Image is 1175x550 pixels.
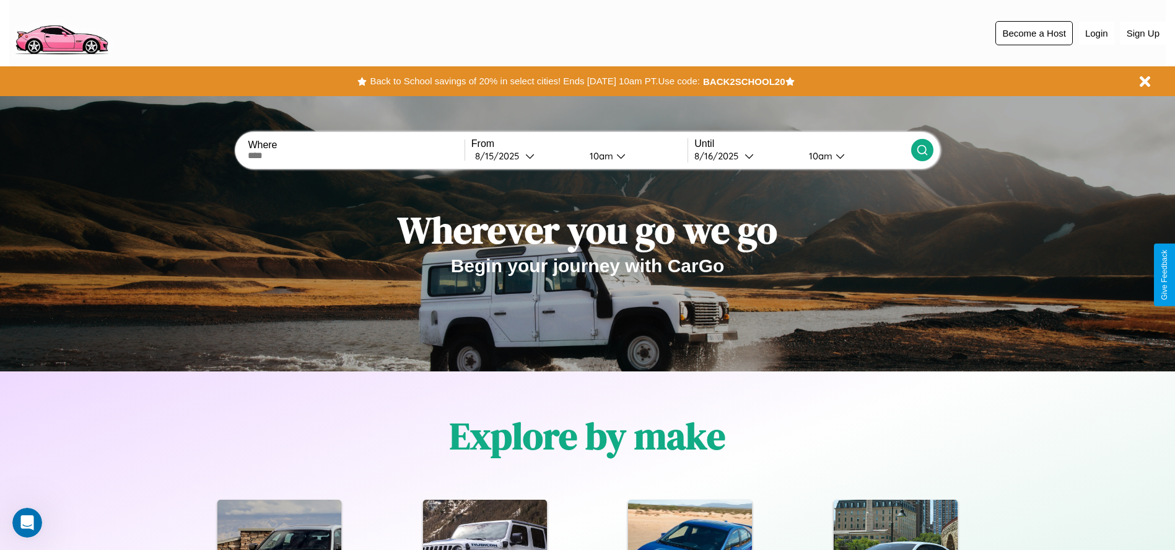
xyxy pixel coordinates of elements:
[9,6,113,58] img: logo
[583,150,616,162] div: 10am
[367,73,702,90] button: Back to School savings of 20% in select cities! Ends [DATE] 10am PT.Use code:
[450,410,725,461] h1: Explore by make
[475,150,525,162] div: 8 / 15 / 2025
[471,138,688,149] label: From
[995,21,1073,45] button: Become a Host
[1079,22,1114,45] button: Login
[248,140,464,151] label: Where
[1120,22,1166,45] button: Sign Up
[703,76,785,87] b: BACK2SCHOOL20
[694,138,911,149] label: Until
[799,149,911,162] button: 10am
[1160,250,1169,300] div: Give Feedback
[471,149,580,162] button: 8/15/2025
[803,150,836,162] div: 10am
[580,149,688,162] button: 10am
[694,150,745,162] div: 8 / 16 / 2025
[12,508,42,538] iframe: Intercom live chat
